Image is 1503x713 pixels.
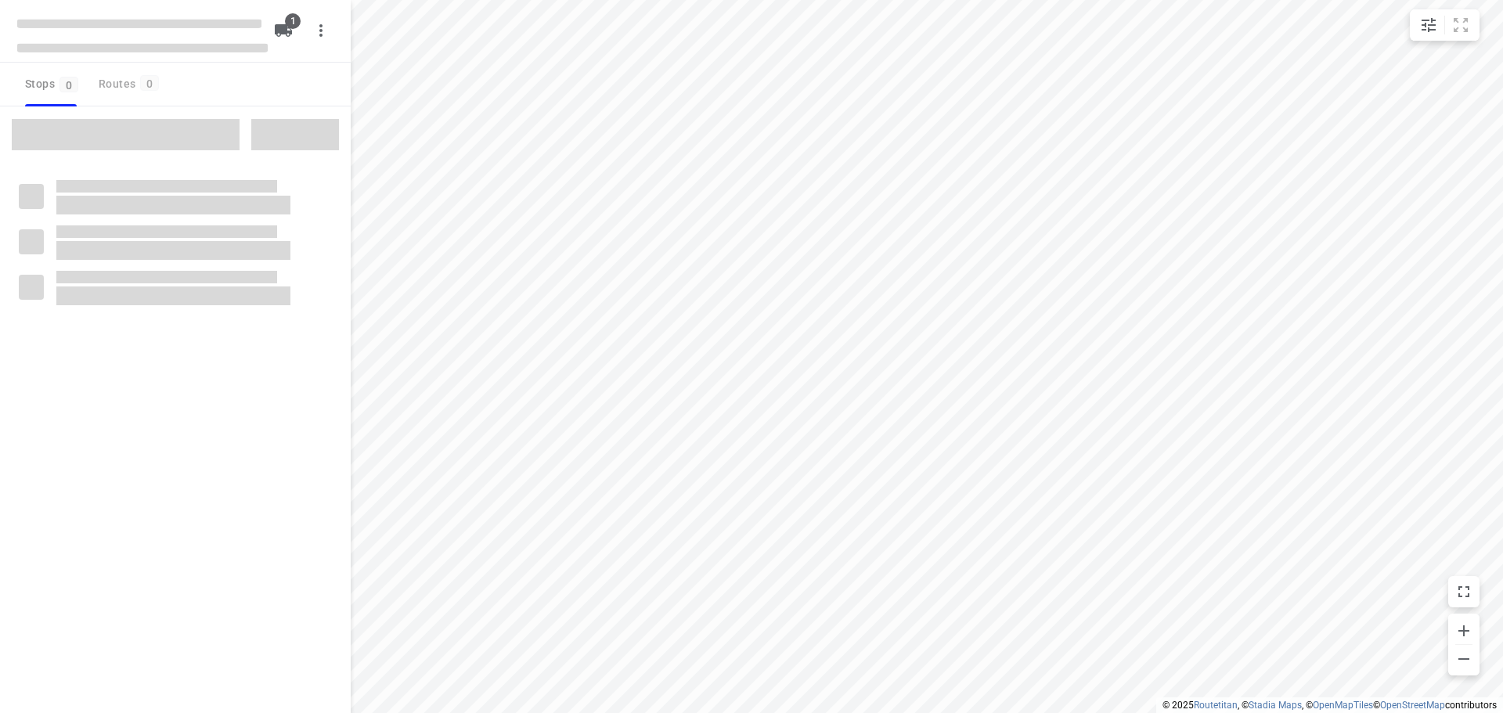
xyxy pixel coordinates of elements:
[1410,9,1480,41] div: small contained button group
[1380,700,1445,711] a: OpenStreetMap
[1194,700,1238,711] a: Routetitan
[1413,9,1444,41] button: Map settings
[1162,700,1497,711] li: © 2025 , © , © © contributors
[1313,700,1373,711] a: OpenMapTiles
[1249,700,1302,711] a: Stadia Maps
